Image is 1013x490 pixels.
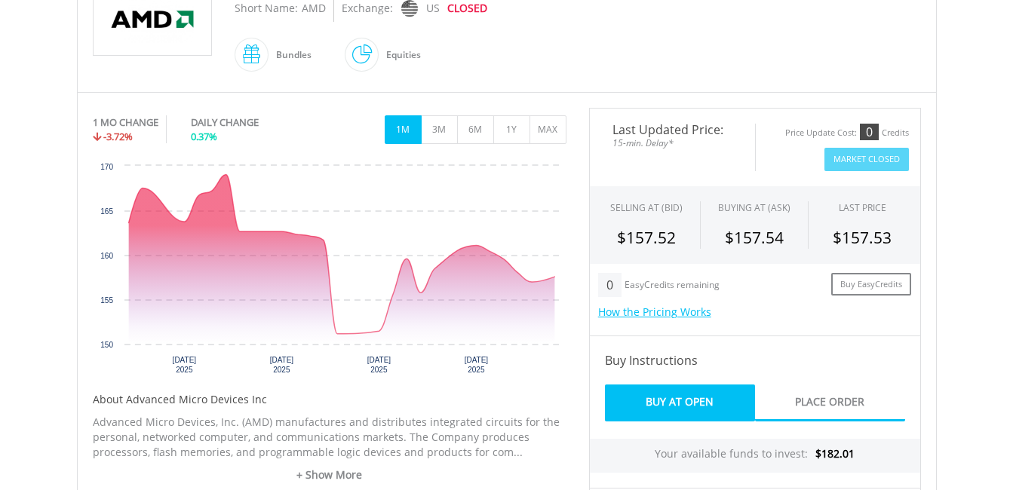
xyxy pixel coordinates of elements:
[100,341,113,349] text: 150
[815,446,855,461] span: $182.01
[385,115,422,144] button: 1M
[379,37,421,73] div: Equities
[530,115,566,144] button: MAX
[191,115,309,130] div: DAILY CHANGE
[93,415,566,460] p: Advanced Micro Devices, Inc. (AMD) manufactures and distributes integrated circuits for the perso...
[598,305,711,319] a: How the Pricing Works
[755,384,905,421] a: Place Order
[725,227,784,248] span: $157.54
[367,356,391,374] text: [DATE] 2025
[103,130,133,143] span: -3.72%
[785,127,857,139] div: Price Update Cost:
[605,351,905,369] h4: Buy Instructions
[590,439,920,473] div: Your available funds to invest:
[93,158,566,384] div: Chart. Highcharts interactive chart.
[100,252,113,260] text: 160
[100,296,113,305] text: 155
[93,467,566,482] a: + Show More
[860,124,879,140] div: 0
[605,384,755,421] a: Buy At Open
[93,392,566,407] h5: About Advanced Micro Devices Inc
[269,356,293,374] text: [DATE] 2025
[269,37,312,73] div: Bundles
[191,130,217,143] span: 0.37%
[457,115,494,144] button: 6M
[464,356,488,374] text: [DATE] 2025
[100,163,113,171] text: 170
[617,227,676,248] span: $157.52
[601,136,744,150] span: 15-min. Delay*
[718,201,790,214] span: BUYING AT (ASK)
[882,127,909,139] div: Credits
[493,115,530,144] button: 1Y
[824,148,909,171] button: Market Closed
[93,115,158,130] div: 1 MO CHANGE
[831,273,911,296] a: Buy EasyCredits
[172,356,196,374] text: [DATE] 2025
[839,201,886,214] div: LAST PRICE
[421,115,458,144] button: 3M
[598,273,622,297] div: 0
[625,280,720,292] div: EasyCredits remaining
[93,158,566,384] svg: Interactive chart
[610,201,683,214] div: SELLING AT (BID)
[100,207,113,216] text: 165
[833,227,892,248] span: $157.53
[601,124,744,136] span: Last Updated Price:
